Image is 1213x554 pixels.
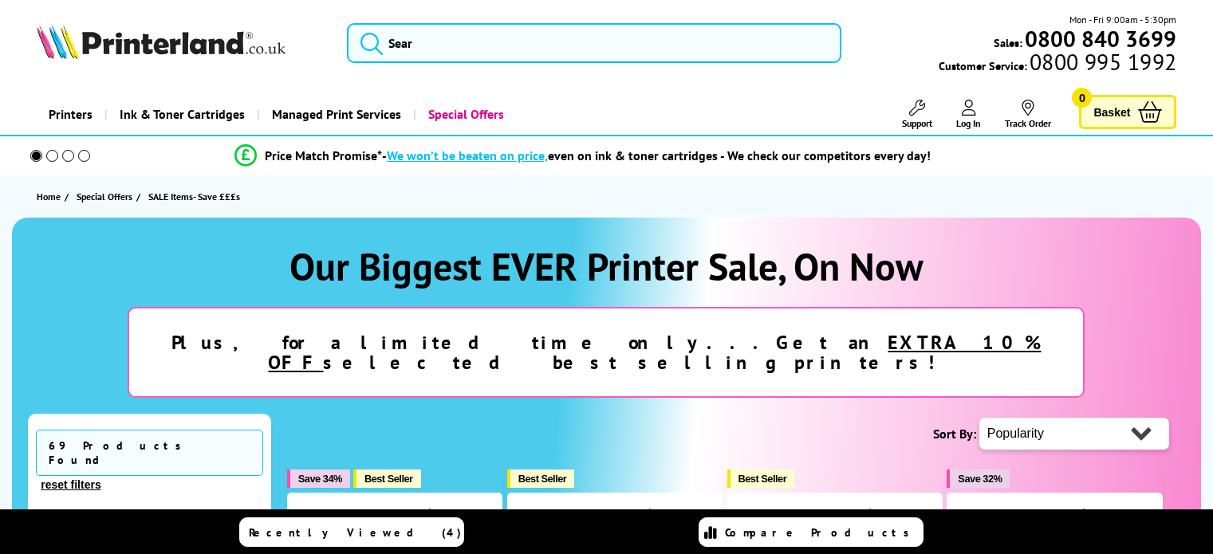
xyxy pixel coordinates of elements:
[947,470,1010,488] button: Save 32%
[364,473,413,485] span: Best Seller
[859,505,934,521] div: 56 In Stock
[958,473,1002,485] span: Save 32%
[1069,12,1176,27] span: Mon - Fri 9:00am - 5:30pm
[298,473,342,485] span: Save 34%
[518,473,567,485] span: Best Seller
[382,147,931,163] div: - even on ink & toner cartridges - We check our competitors every day!
[171,330,1041,375] strong: Plus, for a limited time only...Get an selected best selling printers!
[239,517,464,547] a: Recently Viewed (4)
[353,470,421,488] button: Best Seller
[268,330,1041,375] u: EXTRA 10% OFF
[77,188,132,205] span: Special Offers
[37,188,65,205] a: Home
[956,100,981,129] a: Log In
[347,23,841,63] input: Sear
[1072,88,1092,108] span: 0
[1025,24,1176,53] b: 0800 840 3699
[419,505,494,521] div: 14 In Stock
[77,188,136,205] a: Special Offers
[956,117,981,129] span: Log In
[727,470,795,488] button: Best Seller
[994,35,1022,50] span: Sales:
[148,191,240,202] span: SALE Items- Save £££s
[1027,54,1176,69] span: 0800 995 1992
[36,430,263,476] span: 69 Products Found
[699,517,924,547] a: Compare Products
[37,24,327,62] a: Printerland Logo
[257,94,413,135] a: Managed Print Services
[249,525,462,540] span: Recently Viewed (4)
[120,94,245,135] span: Ink & Toner Cartridges
[1093,101,1130,123] span: Basket
[36,477,105,492] button: reset filters
[37,24,286,59] img: Printerland Logo
[507,470,575,488] button: Best Seller
[37,94,104,135] a: Printers
[902,100,932,129] a: Support
[933,426,976,442] span: Sort By:
[725,525,918,540] span: Compare Products
[639,505,714,521] div: 15 In Stock
[8,142,1157,170] li: modal_Promise
[104,94,257,135] a: Ink & Toner Cartridges
[413,94,516,135] a: Special Offers
[287,470,350,488] button: Save 34%
[1073,505,1154,521] div: 99+ In Stock
[28,242,1185,291] h1: Our Biggest EVER Printer Sale, On Now
[265,147,382,163] span: Price Match Promise*
[902,117,932,129] span: Support
[738,473,787,485] span: Best Seller
[939,54,1176,73] span: Customer Service:
[1079,95,1176,129] a: Basket 0
[1022,31,1176,46] a: 0800 840 3699
[387,147,548,163] span: We won’t be beaten on price,
[1005,100,1051,129] a: Track Order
